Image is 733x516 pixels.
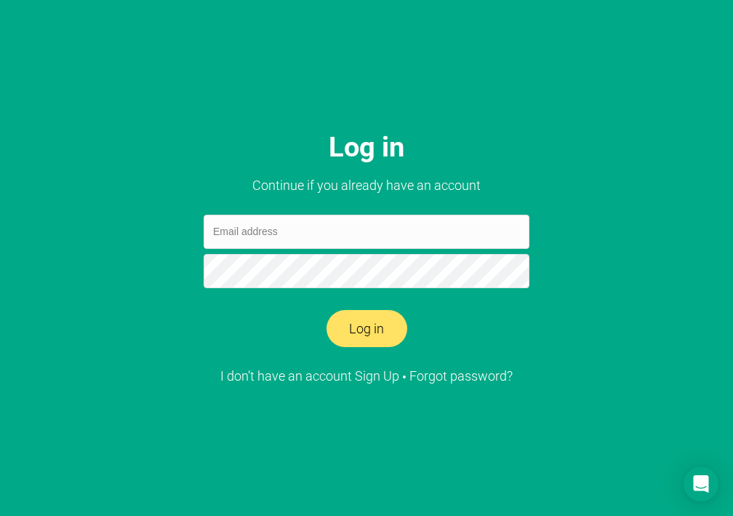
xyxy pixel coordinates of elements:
button: Log in [327,310,407,348]
div: Open Intercom Messenger [684,467,718,501]
input: Email address [204,215,529,249]
a: I don’t have an account Sign Up [220,368,399,384]
h2: Continue if you already have an account [244,178,489,194]
span: • [403,371,406,383]
h1: Log in [329,131,404,164]
a: Forgot password? [409,368,513,384]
